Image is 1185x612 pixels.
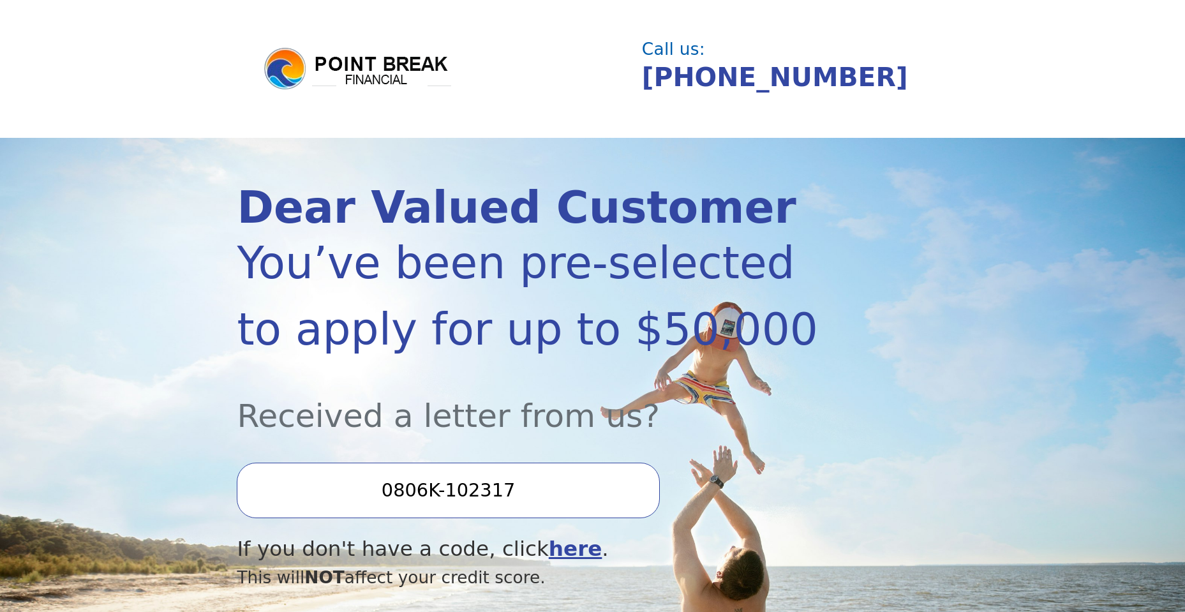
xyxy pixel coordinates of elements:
[642,62,908,93] a: [PHONE_NUMBER]
[237,362,841,440] div: Received a letter from us?
[237,463,659,518] input: Enter your Offer Code:
[237,230,841,362] div: You’ve been pre-selected to apply for up to $50,000
[237,186,841,230] div: Dear Valued Customer
[549,537,602,561] a: here
[262,46,454,92] img: logo.png
[642,41,938,57] div: Call us:
[304,567,345,587] span: NOT
[237,565,841,590] div: This will affect your credit score.
[237,534,841,565] div: If you don't have a code, click .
